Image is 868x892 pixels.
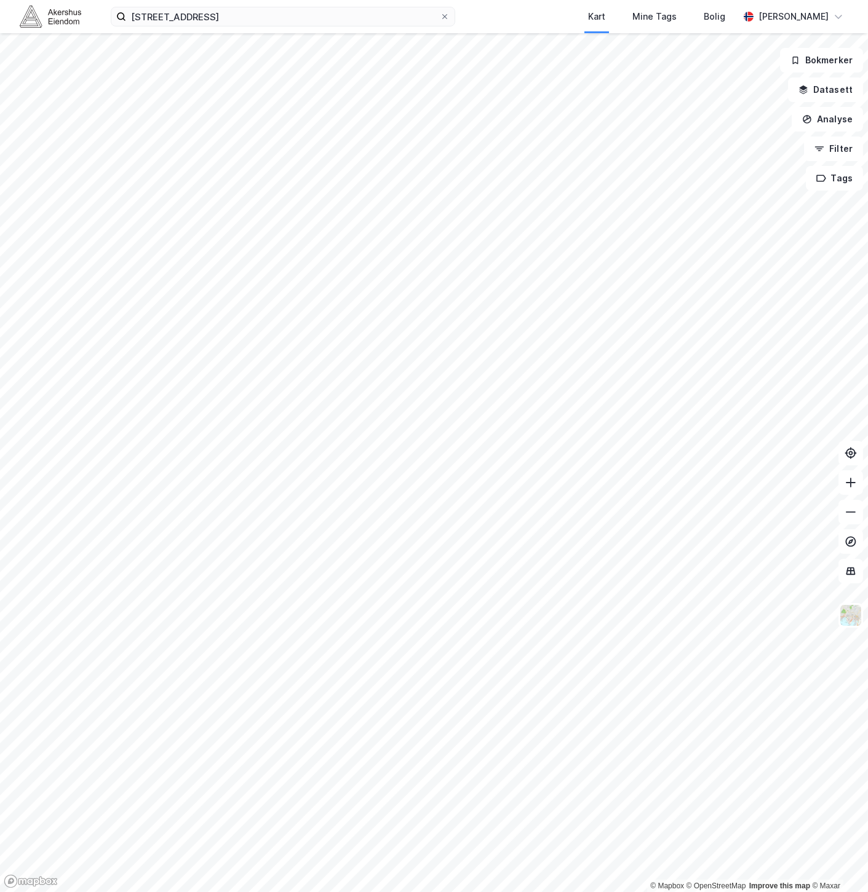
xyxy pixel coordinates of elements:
button: Tags [806,166,863,191]
button: Bokmerker [780,48,863,73]
div: Bolig [704,9,725,24]
button: Filter [804,136,863,161]
button: Analyse [792,107,863,132]
input: Søk på adresse, matrikkel, gårdeiere, leietakere eller personer [126,7,440,26]
a: Mapbox [650,882,684,890]
div: [PERSON_NAME] [759,9,829,24]
a: OpenStreetMap [687,882,746,890]
img: Z [839,604,862,627]
a: Mapbox homepage [4,874,58,888]
button: Datasett [788,77,863,102]
div: Mine Tags [632,9,677,24]
div: Kart [588,9,605,24]
iframe: Chat Widget [806,833,868,892]
div: Kontrollprogram for chat [806,833,868,892]
img: akershus-eiendom-logo.9091f326c980b4bce74ccdd9f866810c.svg [20,6,81,27]
a: Improve this map [749,882,810,890]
